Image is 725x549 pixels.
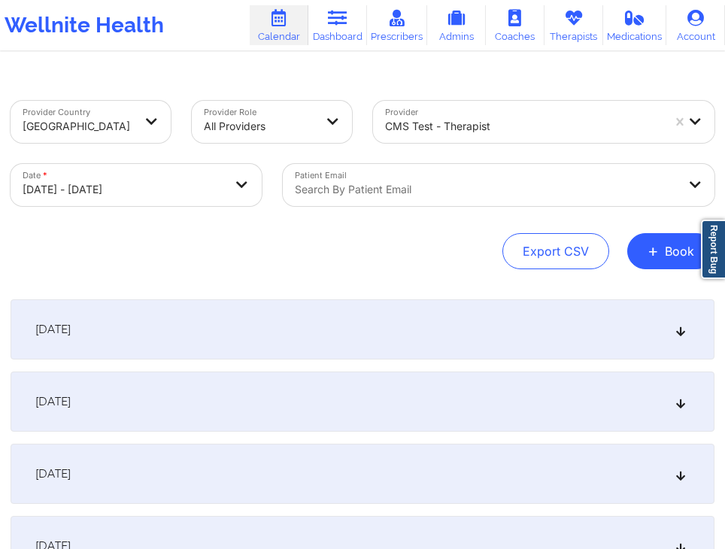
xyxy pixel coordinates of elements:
a: Medications [603,5,666,45]
a: Coaches [486,5,545,45]
div: CMS Test - therapist [385,110,662,143]
div: [DATE] - [DATE] [23,173,224,206]
span: [DATE] [35,322,71,337]
a: Report Bug [701,220,725,279]
span: [DATE] [35,466,71,481]
span: [DATE] [35,394,71,409]
a: Account [666,5,725,45]
a: Dashboard [308,5,367,45]
a: Prescribers [367,5,427,45]
div: [GEOGRAPHIC_DATA] [23,110,133,143]
a: Calendar [250,5,308,45]
a: Therapists [545,5,603,45]
div: All Providers [204,110,314,143]
button: Export CSV [502,233,609,269]
button: +Book [627,233,714,269]
span: + [648,247,659,255]
a: Admins [427,5,486,45]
